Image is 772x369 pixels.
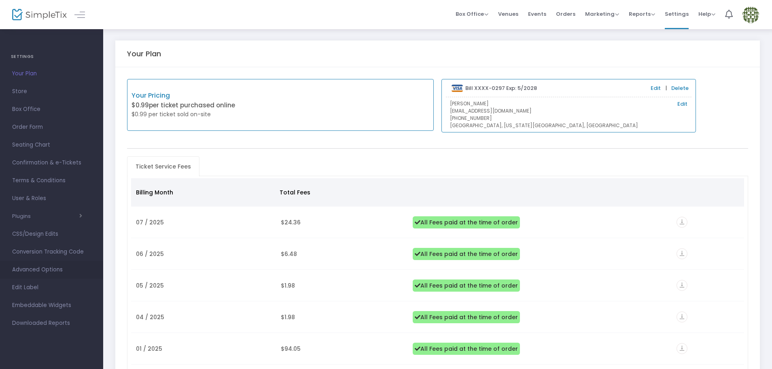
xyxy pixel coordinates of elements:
[677,217,687,228] i: vertical_align_bottom
[12,104,91,115] span: Box Office
[131,110,280,119] p: $0.99 per ticket sold on-site
[452,85,463,92] img: visa.png
[665,4,689,24] span: Settings
[677,251,687,259] a: vertical_align_bottom
[413,311,520,323] span: All Fees paid at the time of order
[131,101,280,110] p: $0.99 per ticket purchased online
[456,10,488,18] span: Box Office
[127,49,161,58] h5: Your Plan
[450,122,687,129] p: [GEOGRAPHIC_DATA], [US_STATE][GEOGRAPHIC_DATA], [GEOGRAPHIC_DATA]
[281,282,295,290] span: $1.98
[556,4,575,24] span: Orders
[677,343,687,354] i: vertical_align_bottom
[136,218,164,226] span: 07 / 2025
[131,160,196,173] span: Ticket Service Fees
[281,313,295,321] span: $1.98
[136,345,162,353] span: 01 / 2025
[12,193,91,204] span: User & Roles
[664,84,669,92] span: |
[677,248,687,259] i: vertical_align_bottom
[136,250,164,258] span: 06 / 2025
[12,282,91,293] span: Edit Label
[677,280,687,291] i: vertical_align_bottom
[12,68,91,79] span: Your Plan
[698,10,715,18] span: Help
[413,343,520,355] span: All Fees paid at the time of order
[12,229,91,239] span: CSS/Design Edits
[12,318,91,328] span: Downloaded Reports
[498,4,518,24] span: Venues
[12,247,91,257] span: Conversion Tracking Code
[136,282,164,290] span: 05 / 2025
[12,300,91,311] span: Embeddable Widgets
[281,218,301,226] span: $24.36
[275,178,405,207] th: Total Fees
[651,84,661,92] a: Edit
[12,86,91,97] span: Store
[413,216,520,228] span: All Fees paid at the time of order
[450,107,687,115] p: [EMAIL_ADDRESS][DOMAIN_NAME]
[12,140,91,150] span: Seating Chart
[11,49,92,65] h4: SETTINGS
[413,279,520,292] span: All Fees paid at the time of order
[131,178,275,207] th: Billing Month
[677,314,687,322] a: vertical_align_bottom
[465,84,537,92] b: Bill XXXX-0297 Exp: 5/2028
[677,100,687,108] a: Edit
[528,4,546,24] span: Events
[281,345,301,353] span: $94.05
[671,84,689,92] a: Delete
[12,264,91,275] span: Advanced Options
[450,100,687,107] p: [PERSON_NAME]
[12,158,91,168] span: Confirmation & e-Tickets
[413,248,520,260] span: All Fees paid at the time of order
[131,91,280,100] p: Your Pricing
[585,10,619,18] span: Marketing
[12,175,91,186] span: Terms & Conditions
[12,122,91,132] span: Order Form
[677,311,687,322] i: vertical_align_bottom
[12,213,82,220] button: Plugins
[450,115,687,122] p: [PHONE_NUMBER]
[677,346,687,354] a: vertical_align_bottom
[136,313,164,321] span: 04 / 2025
[629,10,655,18] span: Reports
[677,219,687,227] a: vertical_align_bottom
[677,282,687,290] a: vertical_align_bottom
[281,250,297,258] span: $6.48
